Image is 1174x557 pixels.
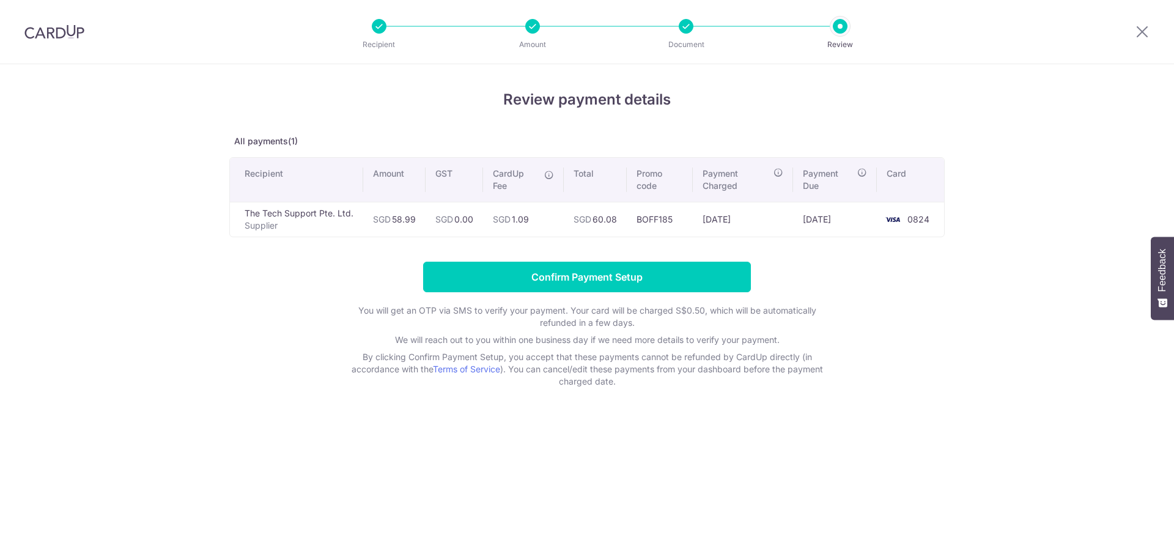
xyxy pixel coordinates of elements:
[880,212,905,227] img: <span class="translation_missing" title="translation missing: en.account_steps.new_confirm_form.b...
[693,202,793,237] td: [DATE]
[564,202,627,237] td: 60.08
[703,168,770,192] span: Payment Charged
[803,168,854,192] span: Payment Due
[426,158,483,202] th: GST
[426,202,483,237] td: 0.00
[627,202,693,237] td: BOFF185
[433,364,500,374] a: Terms of Service
[574,214,591,224] span: SGD
[435,214,453,224] span: SGD
[627,158,693,202] th: Promo code
[342,351,832,388] p: By clicking Confirm Payment Setup, you accept that these payments cannot be refunded by CardUp di...
[363,158,426,202] th: Amount
[641,39,731,51] p: Document
[363,202,426,237] td: 58.99
[493,168,538,192] span: CardUp Fee
[1096,520,1162,551] iframe: Opens a widget where you can find more information
[334,39,424,51] p: Recipient
[907,214,929,224] span: 0824
[877,158,944,202] th: Card
[373,214,391,224] span: SGD
[24,24,84,39] img: CardUp
[793,202,877,237] td: [DATE]
[1157,249,1168,292] span: Feedback
[493,214,511,224] span: SGD
[795,39,885,51] p: Review
[423,262,751,292] input: Confirm Payment Setup
[564,158,627,202] th: Total
[230,202,363,237] td: The Tech Support Pte. Ltd.
[483,202,564,237] td: 1.09
[229,89,945,111] h4: Review payment details
[229,135,945,147] p: All payments(1)
[342,334,832,346] p: We will reach out to you within one business day if we need more details to verify your payment.
[342,304,832,329] p: You will get an OTP via SMS to verify your payment. Your card will be charged S$0.50, which will ...
[230,158,363,202] th: Recipient
[1151,237,1174,320] button: Feedback - Show survey
[487,39,578,51] p: Amount
[245,219,353,232] p: Supplier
